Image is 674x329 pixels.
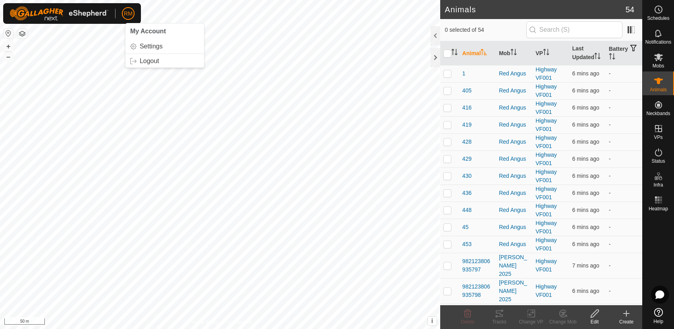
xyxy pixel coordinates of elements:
span: Schedules [647,16,669,21]
p-sorticon: Activate to sort [510,50,517,56]
span: RM [124,10,133,18]
span: 982123806935798 [462,283,493,299]
th: Last Updated [569,41,605,65]
span: 11 Aug 2025, 4:56 pm [572,241,599,247]
span: 11 Aug 2025, 4:56 pm [572,207,599,213]
div: Edit [579,318,610,325]
p-sorticon: Activate to sort [609,54,615,61]
span: 1 [462,69,466,78]
p-sorticon: Activate to sort [543,50,549,56]
div: Red Angus [499,87,529,95]
div: [PERSON_NAME] 2025 [499,253,529,278]
span: 11 Aug 2025, 4:56 pm [572,70,599,77]
td: - [606,304,642,329]
td: - [606,116,642,133]
span: 453 [462,240,472,248]
a: Highway VF001 [535,152,557,166]
a: Highway VF001 [535,135,557,149]
td: - [606,82,642,99]
th: Battery [606,41,642,65]
span: 54 [626,4,634,15]
p-sorticon: Activate to sort [594,54,601,60]
td: - [606,278,642,304]
p-sorticon: Activate to sort [451,50,458,56]
a: Privacy Policy [189,319,218,326]
td: - [606,150,642,167]
div: Red Angus [499,223,529,231]
span: 11 Aug 2025, 4:55 pm [572,288,599,294]
span: 11 Aug 2025, 4:56 pm [572,156,599,162]
th: Mob [496,41,532,65]
span: 430 [462,172,472,180]
span: 11 Aug 2025, 4:56 pm [572,87,599,94]
span: Heatmap [649,206,668,211]
div: Change VP [515,318,547,325]
a: Highway VF001 [535,169,557,183]
span: My Account [130,28,166,35]
span: 11 Aug 2025, 4:56 pm [572,224,599,230]
img: Gallagher Logo [10,6,109,21]
a: Help [643,305,674,327]
span: 11 Aug 2025, 4:55 pm [572,139,599,145]
td: - [606,99,642,116]
span: Status [651,159,665,164]
a: Highway VF001 [535,100,557,115]
span: 0 selected of 54 [445,26,526,34]
button: – [4,52,13,62]
span: i [431,317,433,324]
div: Red Angus [499,121,529,129]
span: 405 [462,87,472,95]
p-sorticon: Activate to sort [481,50,487,56]
td: - [606,236,642,253]
td: - [606,185,642,202]
span: Delete [461,319,475,325]
span: 436 [462,189,472,197]
div: Red Angus [499,155,529,163]
div: Red Angus [499,138,529,146]
a: Highway VF001 [535,117,557,132]
th: Animal [459,41,496,65]
div: Tracks [483,318,515,325]
div: Red Angus [499,172,529,180]
div: Red Angus [499,189,529,197]
input: Search (S) [526,21,622,38]
td: - [606,167,642,185]
button: + [4,42,13,51]
a: Settings [125,40,204,53]
span: 429 [462,155,472,163]
a: Highway VF001 [535,258,557,273]
span: Mobs [653,63,664,68]
h2: Animals [445,5,626,14]
a: Highway VF001 [535,186,557,200]
span: 11 Aug 2025, 4:55 pm [572,121,599,128]
div: Red Angus [499,206,529,214]
span: Help [653,319,663,324]
button: Reset Map [4,29,13,38]
span: Settings [140,43,163,50]
a: Highway VF001 [535,203,557,217]
td: - [606,253,642,278]
span: Logout [140,58,159,64]
button: i [428,317,437,325]
th: VP [532,41,569,65]
span: Neckbands [646,111,670,116]
span: 11 Aug 2025, 4:56 pm [572,173,599,179]
span: 416 [462,104,472,112]
a: Highway VF001 [535,83,557,98]
a: Contact Us [228,319,251,326]
span: 45 [462,223,469,231]
button: Map Layers [17,29,27,38]
a: Highway VF001 [535,237,557,252]
div: Red Angus [499,69,529,78]
span: 982123806935797 [462,257,493,274]
a: Highway VF001 [535,66,557,81]
td: - [606,202,642,219]
div: Red Angus [499,104,529,112]
a: Logout [125,55,204,67]
div: [PERSON_NAME] 2025 [499,304,529,329]
span: Notifications [645,40,671,44]
span: Animals [650,87,667,92]
span: 11 Aug 2025, 4:56 pm [572,104,599,111]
